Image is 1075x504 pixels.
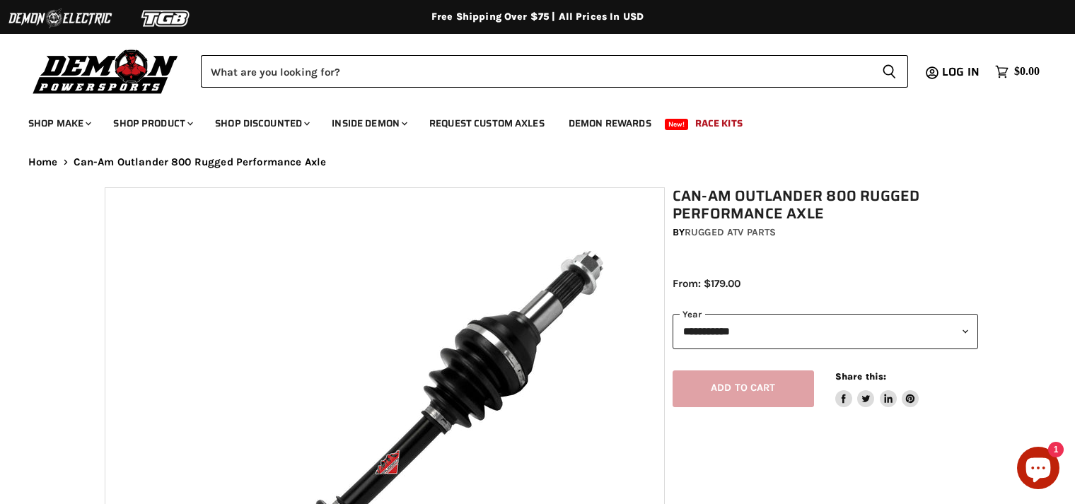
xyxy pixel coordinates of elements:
button: Search [871,55,908,88]
ul: Main menu [18,103,1036,138]
img: Demon Electric Logo 2 [7,5,113,32]
a: Shop Make [18,109,100,138]
span: New! [665,119,689,130]
aside: Share this: [835,370,919,408]
span: Share this: [835,371,886,382]
inbox-online-store-chat: Shopify online store chat [1013,447,1064,493]
img: Demon Powersports [28,46,183,96]
a: Home [28,156,58,168]
h1: Can-Am Outlander 800 Rugged Performance Axle [673,187,978,223]
span: From: $179.00 [673,277,740,290]
a: Shop Product [103,109,202,138]
a: Log in [936,66,988,78]
a: Demon Rewards [558,109,662,138]
a: Rugged ATV Parts [685,226,776,238]
span: Log in [942,63,980,81]
input: Search [201,55,871,88]
img: TGB Logo 2 [113,5,219,32]
select: year [673,314,978,348]
span: Can-Am Outlander 800 Rugged Performance Axle [74,156,327,168]
div: by [673,225,978,240]
a: $0.00 [988,61,1047,82]
span: $0.00 [1014,65,1040,78]
a: Race Kits [685,109,753,138]
a: Inside Demon [321,109,416,138]
a: Request Custom Axles [419,109,555,138]
form: Product [201,55,908,88]
a: Shop Discounted [204,109,318,138]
